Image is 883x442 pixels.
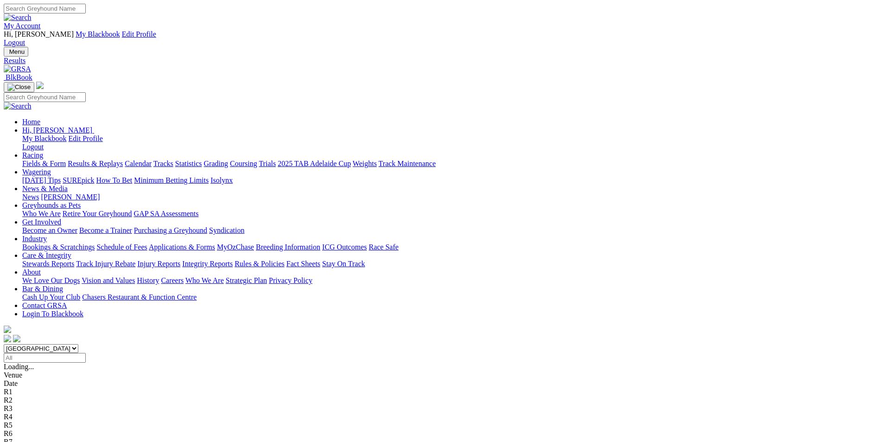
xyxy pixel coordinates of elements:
a: Stay On Track [322,260,365,268]
div: R5 [4,421,879,429]
a: Injury Reports [137,260,180,268]
span: Hi, [PERSON_NAME] [4,30,74,38]
img: twitter.svg [13,335,20,342]
a: Chasers Restaurant & Function Centre [82,293,197,301]
span: Menu [9,48,25,55]
a: Greyhounds as Pets [22,201,81,209]
a: Rules & Policies [235,260,285,268]
a: Logout [4,38,25,46]
a: Breeding Information [256,243,320,251]
a: Get Involved [22,218,61,226]
a: Track Injury Rebate [76,260,135,268]
a: My Account [4,22,41,30]
a: How To Bet [96,176,133,184]
a: Who We Are [22,210,61,218]
div: Wagering [22,176,879,185]
a: Become an Owner [22,226,77,234]
img: facebook.svg [4,335,11,342]
a: Retire Your Greyhound [63,210,132,218]
a: Isolynx [210,176,233,184]
a: My Blackbook [22,135,67,142]
a: Stewards Reports [22,260,74,268]
a: Become a Trainer [79,226,132,234]
div: Bar & Dining [22,293,879,301]
button: Toggle navigation [4,47,28,57]
div: News & Media [22,193,879,201]
a: Fields & Form [22,160,66,167]
a: Tracks [153,160,173,167]
a: We Love Our Dogs [22,276,80,284]
span: Loading... [4,363,34,371]
div: Industry [22,243,879,251]
div: Care & Integrity [22,260,879,268]
img: GRSA [4,65,31,73]
a: Coursing [230,160,257,167]
div: R2 [4,396,879,404]
a: Applications & Forms [149,243,215,251]
a: GAP SA Assessments [134,210,199,218]
a: Bar & Dining [22,285,63,293]
a: Edit Profile [69,135,103,142]
a: News [22,193,39,201]
a: Cash Up Your Club [22,293,80,301]
div: R6 [4,429,879,438]
span: BlkBook [6,73,32,81]
a: MyOzChase [217,243,254,251]
img: Close [7,83,31,91]
a: Who We Are [185,276,224,284]
a: About [22,268,41,276]
div: Get Involved [22,226,879,235]
a: Syndication [209,226,244,234]
img: logo-grsa-white.png [4,326,11,333]
a: Privacy Policy [269,276,312,284]
a: Vision and Values [82,276,135,284]
div: R3 [4,404,879,413]
a: Fact Sheets [286,260,320,268]
a: 2025 TAB Adelaide Cup [278,160,351,167]
a: Contact GRSA [22,301,67,309]
div: Date [4,379,879,388]
a: Logout [22,143,44,151]
a: Track Maintenance [379,160,436,167]
a: Login To Blackbook [22,310,83,318]
a: History [137,276,159,284]
a: Careers [161,276,184,284]
a: Racing [22,151,43,159]
a: Statistics [175,160,202,167]
a: Weights [353,160,377,167]
a: Minimum Betting Limits [134,176,209,184]
button: Toggle navigation [4,82,34,92]
div: Greyhounds as Pets [22,210,879,218]
a: Wagering [22,168,51,176]
img: logo-grsa-white.png [36,82,44,89]
input: Search [4,92,86,102]
a: ICG Outcomes [322,243,367,251]
a: [PERSON_NAME] [41,193,100,201]
a: Hi, [PERSON_NAME] [22,126,94,134]
div: My Account [4,30,879,47]
a: Results [4,57,879,65]
img: Search [4,13,32,22]
a: Race Safe [368,243,398,251]
a: My Blackbook [76,30,120,38]
a: Calendar [125,160,152,167]
a: Strategic Plan [226,276,267,284]
a: Trials [259,160,276,167]
input: Search [4,4,86,13]
div: R1 [4,388,879,396]
div: Venue [4,371,879,379]
input: Select date [4,353,86,363]
a: Care & Integrity [22,251,71,259]
span: Hi, [PERSON_NAME] [22,126,92,134]
a: Purchasing a Greyhound [134,226,207,234]
a: [DATE] Tips [22,176,61,184]
a: Bookings & Scratchings [22,243,95,251]
a: News & Media [22,185,68,192]
a: Integrity Reports [182,260,233,268]
div: About [22,276,879,285]
div: Racing [22,160,879,168]
a: Industry [22,235,47,243]
a: SUREpick [63,176,94,184]
a: Home [22,118,40,126]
